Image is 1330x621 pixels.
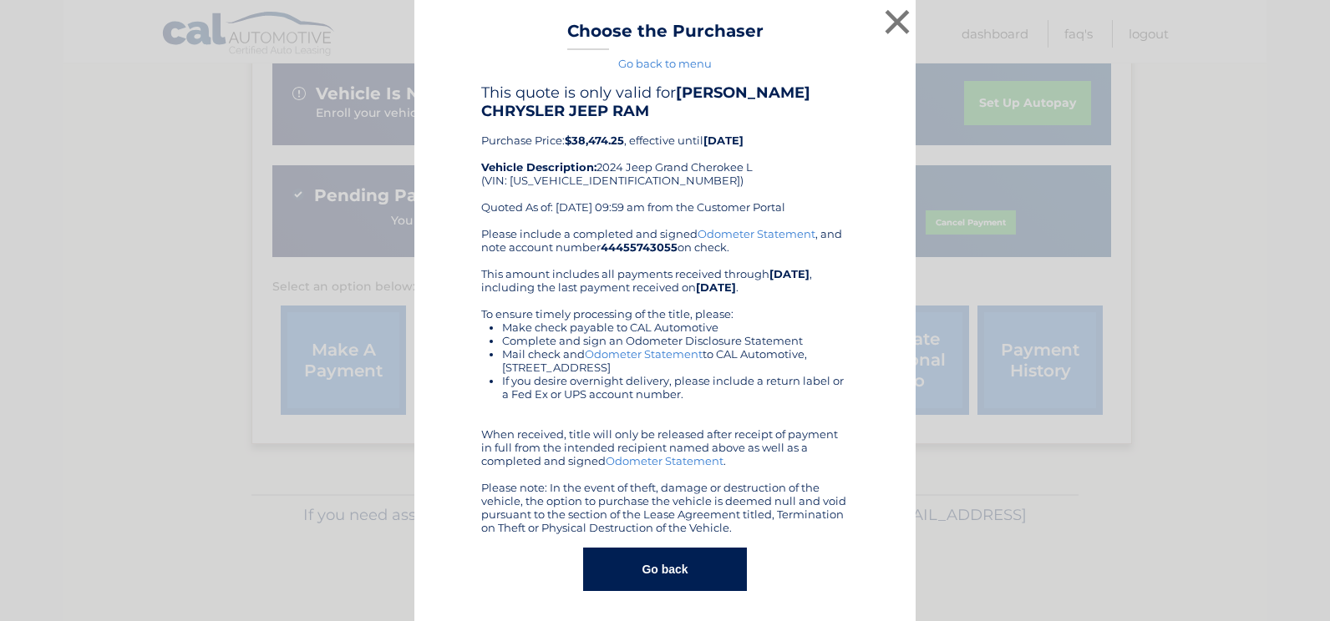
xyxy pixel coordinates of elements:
[703,134,744,147] b: [DATE]
[618,57,712,70] a: Go back to menu
[606,454,723,467] a: Odometer Statement
[567,21,764,50] h3: Choose the Purchaser
[481,227,849,534] div: Please include a completed and signed , and note account number on check. This amount includes al...
[481,160,596,174] strong: Vehicle Description:
[565,134,624,147] b: $38,474.25
[502,334,849,347] li: Complete and sign an Odometer Disclosure Statement
[481,83,849,227] div: Purchase Price: , effective until 2024 Jeep Grand Cherokee L (VIN: [US_VEHICLE_IDENTIFICATION_NUM...
[881,5,914,38] button: ×
[698,227,815,240] a: Odometer Statement
[481,83,810,120] b: [PERSON_NAME] CHRYSLER JEEP RAM
[601,240,678,254] b: 44455743055
[502,374,849,401] li: If you desire overnight delivery, please include a return label or a Fed Ex or UPS account number.
[502,347,849,374] li: Mail check and to CAL Automotive, [STREET_ADDRESS]
[769,267,810,280] b: [DATE]
[481,83,849,120] h4: This quote is only valid for
[696,280,736,294] b: [DATE]
[502,321,849,334] li: Make check payable to CAL Automotive
[583,548,746,591] button: Go back
[585,347,703,361] a: Odometer Statement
